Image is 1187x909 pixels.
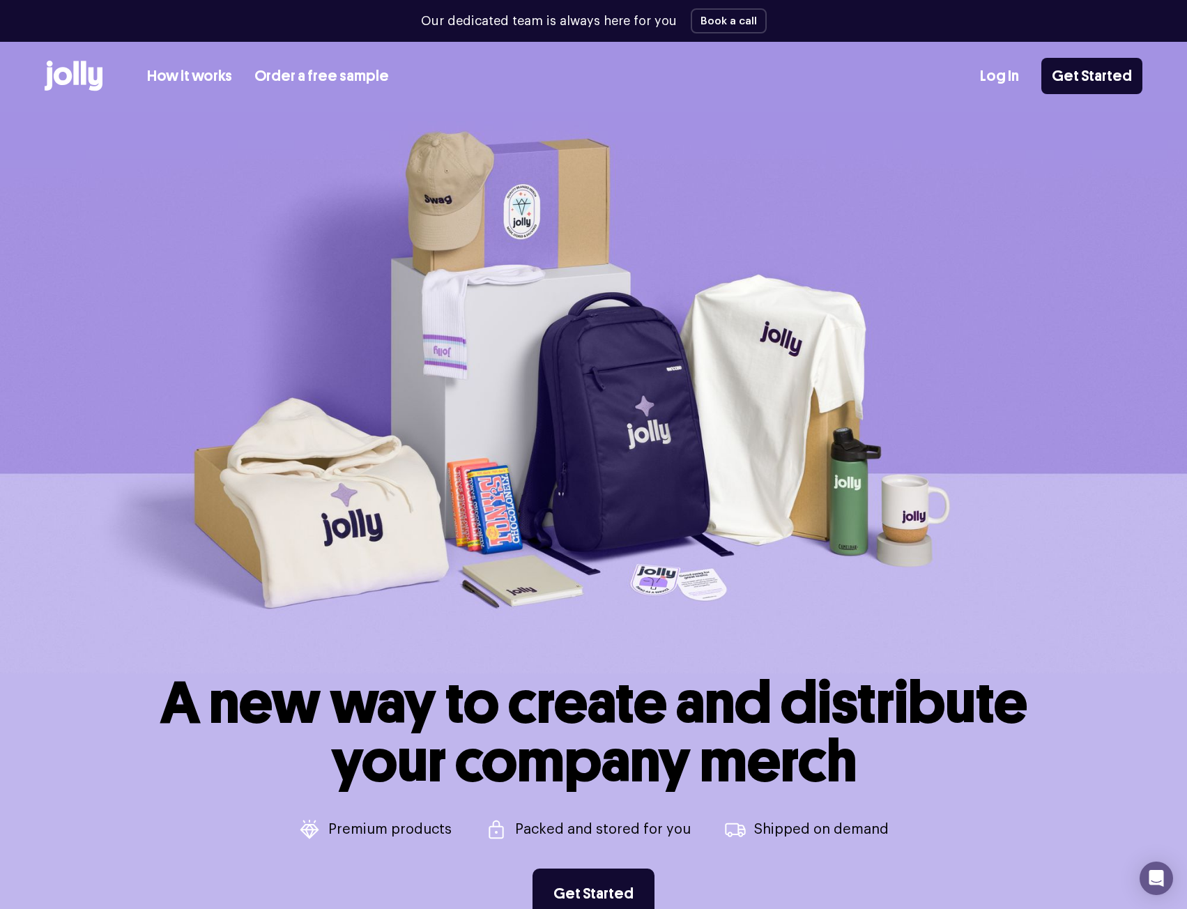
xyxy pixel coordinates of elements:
a: Log In [980,65,1019,88]
button: Book a call [691,8,767,33]
a: How it works [147,65,232,88]
a: Order a free sample [254,65,389,88]
p: Shipped on demand [754,823,889,837]
h1: A new way to create and distribute your company merch [160,673,1027,790]
div: Open Intercom Messenger [1140,862,1173,895]
p: Our dedicated team is always here for you [421,12,677,31]
p: Packed and stored for you [515,823,691,837]
p: Premium products [328,823,452,837]
a: Get Started [1041,58,1142,94]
